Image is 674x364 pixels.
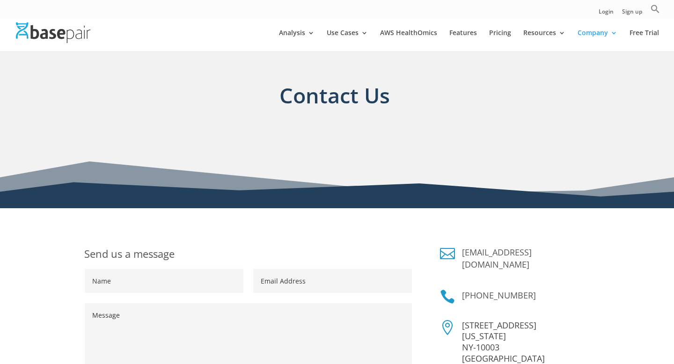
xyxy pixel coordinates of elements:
[16,22,90,43] img: Basepair
[599,9,614,19] a: Login
[449,29,477,51] a: Features
[651,4,660,19] a: Search Icon Link
[440,320,455,335] span: 
[279,29,315,51] a: Analysis
[84,246,412,269] h1: Send us a message
[523,29,565,51] a: Resources
[462,247,532,270] a: [EMAIL_ADDRESS][DOMAIN_NAME]
[651,4,660,14] svg: Search
[253,269,412,293] input: Email Address
[84,80,585,125] h1: Contact Us
[440,246,455,261] a: 
[440,289,455,304] a: 
[622,9,642,19] a: Sign up
[489,29,511,51] a: Pricing
[327,29,368,51] a: Use Cases
[578,29,617,51] a: Company
[85,269,243,293] input: Name
[462,290,536,301] a: [PHONE_NUMBER]
[630,29,659,51] a: Free Trial
[380,29,437,51] a: AWS HealthOmics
